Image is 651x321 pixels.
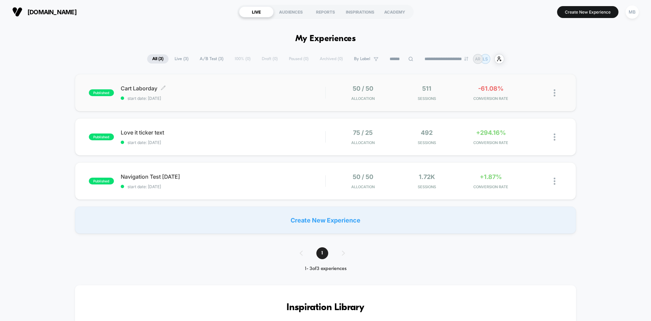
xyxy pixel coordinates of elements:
span: Love it ticker text [121,129,325,136]
div: Create New Experience [75,207,576,234]
p: LS [483,56,488,61]
img: close [554,89,555,96]
h1: My Experiences [295,34,356,44]
span: 511 [422,85,431,92]
span: 492 [421,129,433,136]
span: A/B Test ( 3 ) [195,54,229,64]
img: Visually logo [12,7,22,17]
button: MB [624,5,641,19]
span: Sessions [397,96,457,101]
span: published [89,89,114,96]
div: MB [626,5,639,19]
div: REPORTS [308,6,343,17]
span: Live ( 3 ) [170,54,194,64]
span: 1.72k [419,173,435,180]
span: Sessions [397,140,457,145]
img: close [554,178,555,185]
span: Allocation [351,184,375,189]
span: published [89,178,114,184]
span: [DOMAIN_NAME] [27,8,77,16]
span: 50 / 50 [353,173,373,180]
span: All ( 3 ) [147,54,169,64]
span: published [89,133,114,140]
span: Allocation [351,140,375,145]
p: AR [475,56,480,61]
span: By Label [354,56,370,61]
button: [DOMAIN_NAME] [10,6,79,17]
span: Navigation Test [DATE] [121,173,325,180]
div: INSPIRATIONS [343,6,377,17]
span: +1.87% [480,173,502,180]
h3: Inspiration Library [95,302,556,313]
span: -61.08% [478,85,504,92]
span: Allocation [351,96,375,101]
span: start date: [DATE] [121,184,325,189]
span: Cart Laborday [121,85,325,92]
span: +294.16% [476,129,506,136]
div: ACADEMY [377,6,412,17]
span: CONVERSION RATE [460,96,521,101]
span: 1 [316,247,328,259]
div: AUDIENCES [274,6,308,17]
span: 75 / 25 [353,129,373,136]
div: 1 - 3 of 3 experiences [293,266,358,272]
span: Sessions [397,184,457,189]
div: LIVE [239,6,274,17]
span: start date: [DATE] [121,140,325,145]
span: 50 / 50 [353,85,373,92]
span: start date: [DATE] [121,96,325,101]
button: Create New Experience [557,6,618,18]
span: CONVERSION RATE [460,140,521,145]
img: close [554,133,555,141]
span: CONVERSION RATE [460,184,521,189]
img: end [464,57,468,61]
